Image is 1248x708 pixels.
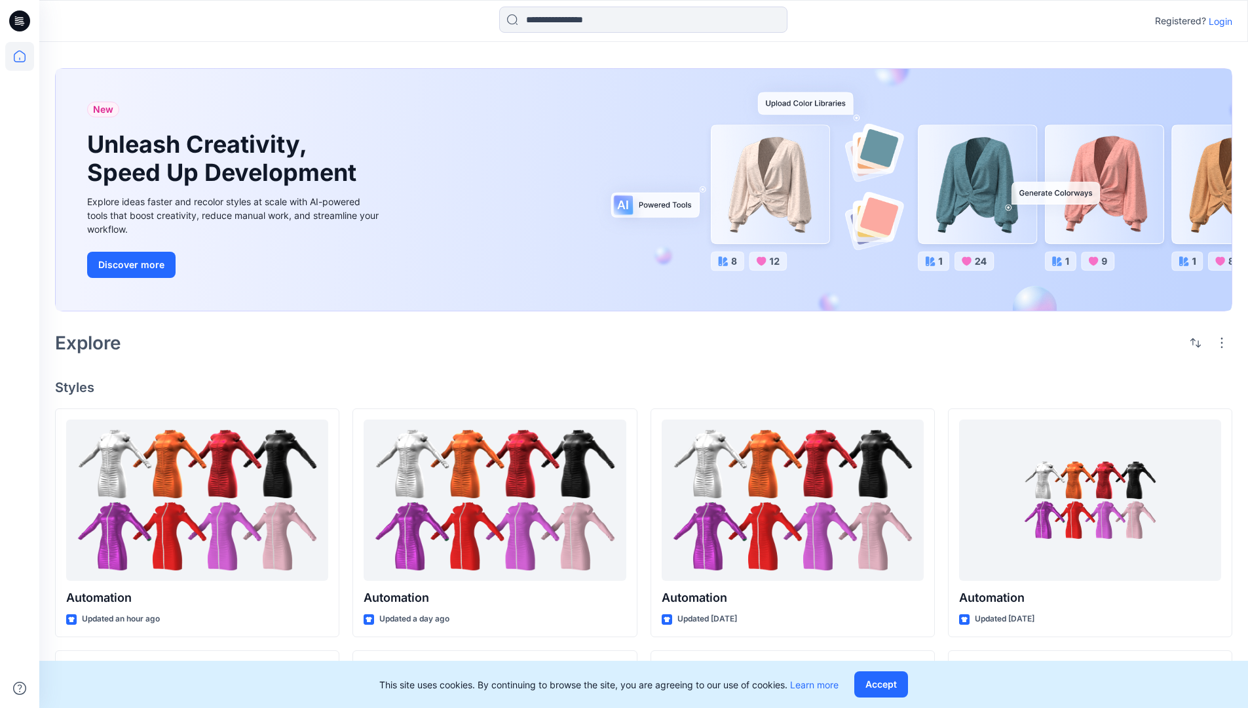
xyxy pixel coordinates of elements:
[87,130,362,187] h1: Unleash Creativity, Speed Up Development
[364,420,626,581] a: Automation
[1209,14,1232,28] p: Login
[959,420,1221,581] a: Automation
[55,380,1232,395] h4: Styles
[790,679,839,690] a: Learn more
[662,420,924,581] a: Automation
[854,671,908,698] button: Accept
[1155,13,1206,29] p: Registered?
[379,678,839,692] p: This site uses cookies. By continuing to browse the site, you are agreeing to our use of cookies.
[66,420,328,581] a: Automation
[82,612,160,626] p: Updated an hour ago
[975,612,1034,626] p: Updated [DATE]
[959,589,1221,607] p: Automation
[87,252,176,278] button: Discover more
[379,612,449,626] p: Updated a day ago
[87,252,382,278] a: Discover more
[93,102,113,117] span: New
[662,589,924,607] p: Automation
[66,589,328,607] p: Automation
[87,195,382,236] div: Explore ideas faster and recolor styles at scale with AI-powered tools that boost creativity, red...
[364,589,626,607] p: Automation
[55,332,121,353] h2: Explore
[677,612,737,626] p: Updated [DATE]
